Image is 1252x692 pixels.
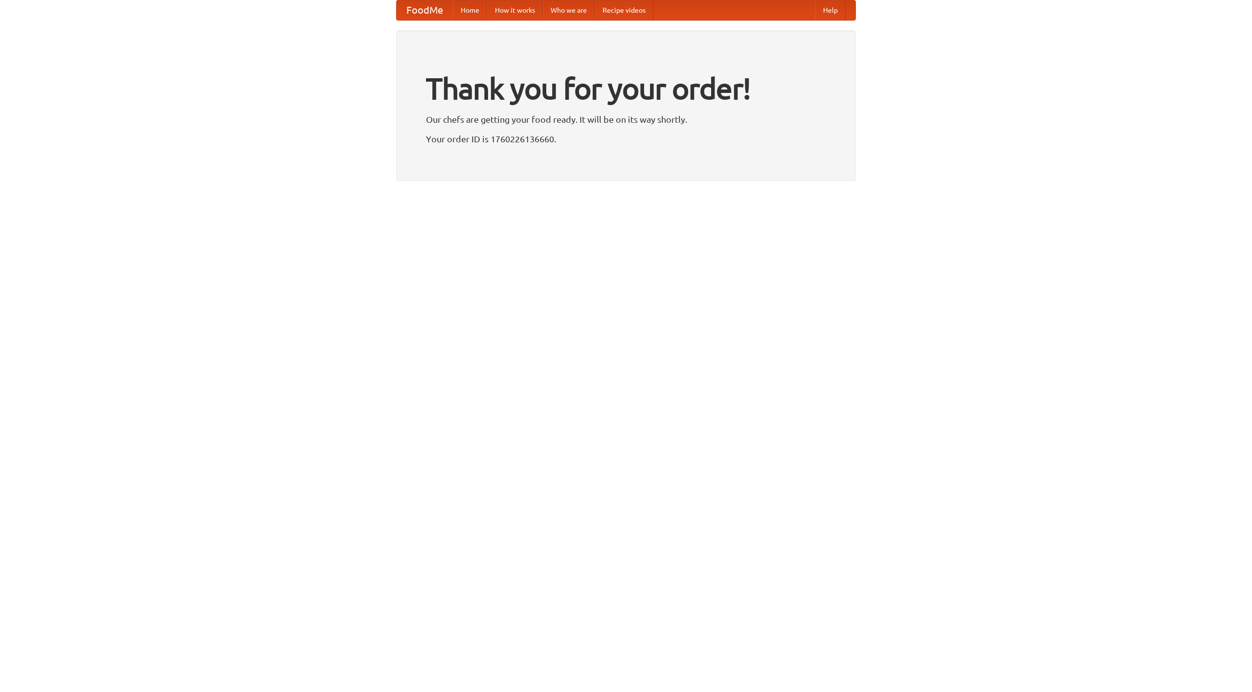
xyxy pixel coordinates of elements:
a: Home [453,0,487,20]
p: Our chefs are getting your food ready. It will be on its way shortly. [426,112,826,127]
a: Help [815,0,846,20]
a: Recipe videos [595,0,653,20]
a: How it works [487,0,543,20]
a: Who we are [543,0,595,20]
h1: Thank you for your order! [426,65,826,112]
a: FoodMe [397,0,453,20]
p: Your order ID is 1760226136660. [426,132,826,146]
